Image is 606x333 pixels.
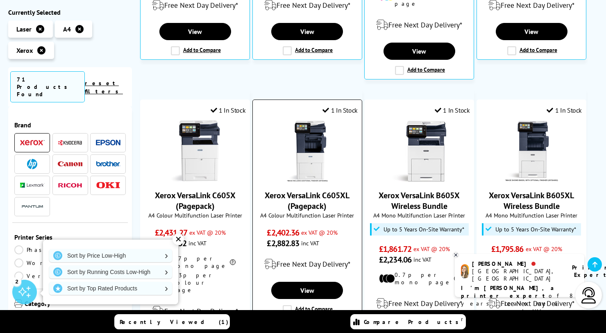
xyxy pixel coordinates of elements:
div: 1 In Stock [322,106,358,114]
label: Add to Compare [171,46,221,55]
a: View [271,282,343,299]
label: Add to Compare [507,46,557,55]
li: 4.3p per colour page [155,272,236,294]
a: Xerox VersaLink B605X Wireless Bundle [379,190,460,211]
span: Up to 5 Years On-Site Warranty* [384,226,464,233]
div: 1 In Stock [211,106,246,114]
span: Compare Products [364,318,463,326]
a: Lexmark [20,180,45,190]
span: £2,402.36 [267,227,299,238]
a: Xerox VersaLink B605X Wireless Bundle [388,175,450,183]
p: of 8 years! Leave me a message and I'll respond ASAP [461,284,578,323]
img: Xerox VersaLink C605XL (Pagepack) [277,120,338,182]
div: 1 In Stock [547,106,582,114]
span: inc VAT [188,239,207,247]
a: Xerox VersaLink B605XL Wireless Bundle [501,175,562,183]
a: Xerox VersaLink C605X (Pagepack) [164,175,226,183]
img: Xerox VersaLink B605X Wireless Bundle [388,120,450,182]
span: ex VAT @ 20% [189,229,226,236]
a: Epson [96,138,120,148]
a: Sort by Top Rated Products [49,282,172,295]
label: Add to Compare [283,46,333,55]
a: Xerox VersaLink C605XL (Pagepack) [265,190,350,211]
img: amy-livechat.png [461,264,469,279]
a: Canon [58,159,82,169]
img: Xerox [20,140,45,146]
span: Laser [16,25,32,33]
div: ✕ [172,233,184,245]
div: modal_delivery [145,300,245,323]
span: £2,234.06 [379,254,411,265]
span: Up to 5 Years On-Site Warranty* [495,226,576,233]
a: HP [20,159,45,169]
span: A4 Colour Multifunction Laser Printer [257,211,358,219]
span: inc VAT [301,239,319,247]
span: A4 [63,25,71,33]
label: Add to Compare [395,66,445,75]
a: Xerox [20,138,45,148]
a: WorkCentre [14,258,82,267]
img: Epson [96,140,120,146]
span: ex VAT @ 20% [526,245,562,253]
span: £1,861.72 [379,244,411,254]
img: HP [27,159,37,169]
div: modal_delivery [369,292,470,315]
img: Kyocera [58,140,82,146]
div: 1 In Stock [435,106,470,114]
span: Brand [14,121,126,129]
a: Sort by Running Costs Low-High [49,265,172,279]
span: Printer Series [14,233,126,241]
a: Xerox VersaLink C605X (Pagepack) [155,190,236,211]
a: Xerox VersaLink B605XL Wireless Bundle [489,190,574,211]
a: Recently Viewed (1) [114,314,230,329]
a: View [384,43,455,60]
span: Category [25,299,126,309]
label: Add to Compare [283,305,333,314]
a: Brother [96,159,120,169]
a: Pantum [20,202,45,212]
img: OKI [96,182,120,189]
a: OKI [96,180,120,190]
div: 2 [12,277,21,286]
span: 71 Products Found [10,71,85,102]
span: A4 Mono Multifunction Laser Printer [369,211,470,219]
div: [PERSON_NAME] [472,260,562,267]
img: Ricoh [58,183,82,188]
a: reset filters [85,79,123,95]
a: Kyocera [58,138,82,148]
img: Brother [96,161,120,167]
img: Xerox VersaLink B605XL Wireless Bundle [501,120,562,182]
a: Xerox VersaLink C605XL (Pagepack) [277,175,338,183]
img: Xerox VersaLink C605X (Pagepack) [164,120,226,182]
div: modal_delivery [257,253,358,276]
span: £2,882.83 [267,238,299,249]
span: A4 Mono Multifunction Laser Printer [481,211,582,219]
div: Currently Selected [8,8,132,16]
img: Canon [58,161,82,167]
span: £1,795.86 [491,244,524,254]
a: Phaser [14,245,70,254]
li: 0.7p per mono page [155,255,236,270]
span: £2,431.27 [155,227,187,238]
a: View [159,23,231,40]
span: Recently Viewed (1) [120,318,229,326]
a: Sort by Price Low-High [49,249,172,262]
a: VersaLink [14,272,75,281]
span: ex VAT @ 20% [413,245,450,253]
img: Lexmark [20,183,45,188]
li: 0.7p per mono page [379,271,460,286]
a: Ricoh [58,180,82,190]
div: [GEOGRAPHIC_DATA], [GEOGRAPHIC_DATA] [472,267,562,282]
a: Compare Products [350,314,466,329]
a: View [271,23,343,40]
img: user-headset-light.svg [581,287,597,304]
a: View [496,23,567,40]
img: Pantum [20,202,45,212]
span: inc VAT [413,256,431,263]
b: I'm [PERSON_NAME], a printer expert [461,284,556,299]
span: A4 Colour Multifunction Laser Printer [145,211,245,219]
span: Xerox [16,46,33,54]
div: modal_delivery [369,14,470,36]
span: ex VAT @ 20% [301,229,338,236]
